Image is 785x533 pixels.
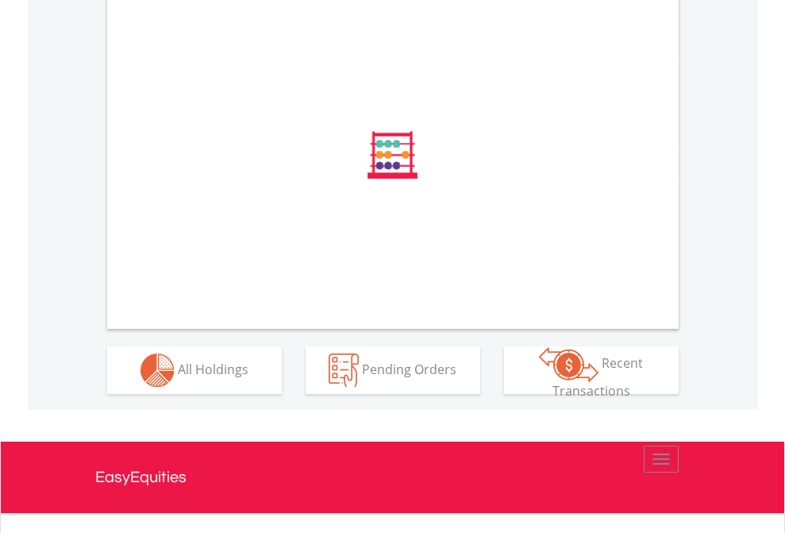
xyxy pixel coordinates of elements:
span: All Holdings [178,360,248,377]
img: transactions-zar-wht.png [539,347,598,382]
img: holdings-wht.png [140,353,175,388]
a: EasyEquities [95,442,691,513]
button: Recent Transactions [504,346,679,394]
button: Pending Orders [306,346,480,394]
img: pending_instructions-wht.png [329,353,359,388]
span: Pending Orders [362,360,456,377]
button: All Holdings [107,346,282,394]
